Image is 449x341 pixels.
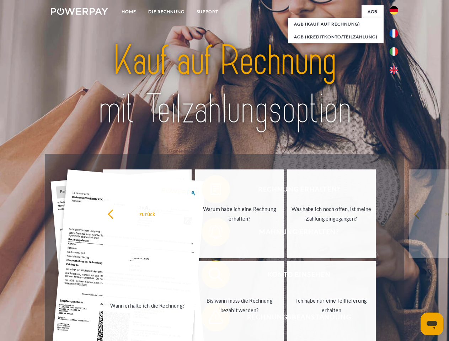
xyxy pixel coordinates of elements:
div: Bis wann muss die Rechnung bezahlt werden? [199,296,279,315]
a: agb [362,5,384,18]
div: Warum habe ich eine Rechnung erhalten? [199,204,279,223]
div: zurück [107,209,187,218]
a: DIE RECHNUNG [142,5,191,18]
img: title-powerpay_de.svg [68,34,381,136]
iframe: Schaltfläche zum Öffnen des Messaging-Fensters [421,313,443,335]
a: AGB (Kreditkonto/Teilzahlung) [288,31,384,43]
img: fr [390,29,398,38]
a: Was habe ich noch offen, ist meine Zahlung eingegangen? [287,169,376,258]
div: Ich habe nur eine Teillieferung erhalten [292,296,372,315]
img: en [390,66,398,74]
img: it [390,47,398,56]
img: logo-powerpay-white.svg [51,8,108,15]
a: Home [116,5,142,18]
div: Wann erhalte ich die Rechnung? [107,301,187,310]
a: AGB (Kauf auf Rechnung) [288,18,384,31]
div: Was habe ich noch offen, ist meine Zahlung eingegangen? [292,204,372,223]
a: SUPPORT [191,5,224,18]
img: de [390,6,398,15]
